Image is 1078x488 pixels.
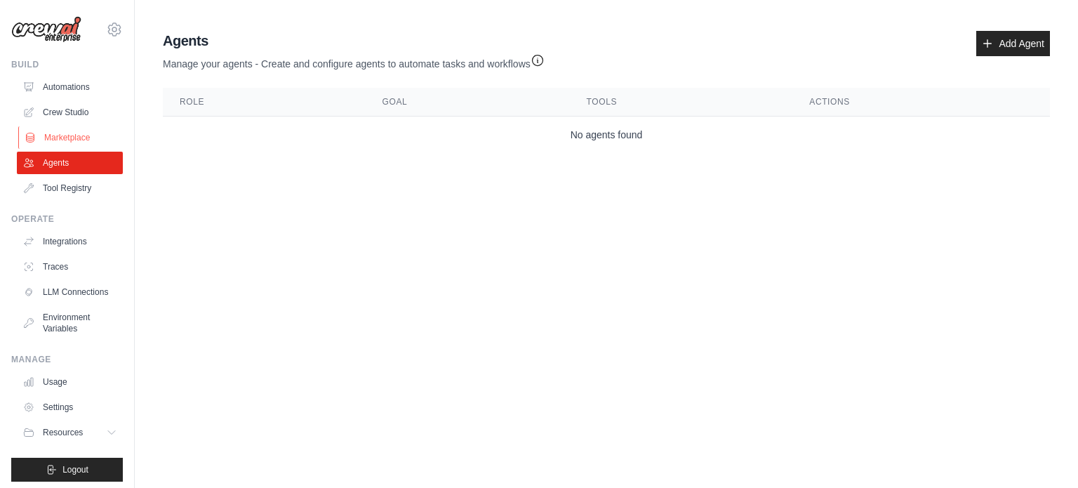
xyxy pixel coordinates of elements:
img: Logo [11,16,81,43]
th: Tools [570,88,793,117]
a: Environment Variables [17,306,123,340]
th: Actions [792,88,1050,117]
a: Add Agent [976,31,1050,56]
a: Tool Registry [17,177,123,199]
div: Operate [11,213,123,225]
a: Settings [17,396,123,418]
div: Manage [11,354,123,365]
button: Resources [17,421,123,444]
p: Manage your agents - Create and configure agents to automate tasks and workflows [163,51,545,71]
h2: Agents [163,31,545,51]
a: LLM Connections [17,281,123,303]
a: Usage [17,371,123,393]
a: Integrations [17,230,123,253]
a: Automations [17,76,123,98]
th: Goal [366,88,570,117]
a: Crew Studio [17,101,123,124]
a: Marketplace [18,126,124,149]
span: Logout [62,464,88,475]
a: Agents [17,152,123,174]
div: Build [11,59,123,70]
a: Traces [17,256,123,278]
button: Logout [11,458,123,482]
span: Resources [43,427,83,438]
td: No agents found [163,117,1050,154]
th: Role [163,88,366,117]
